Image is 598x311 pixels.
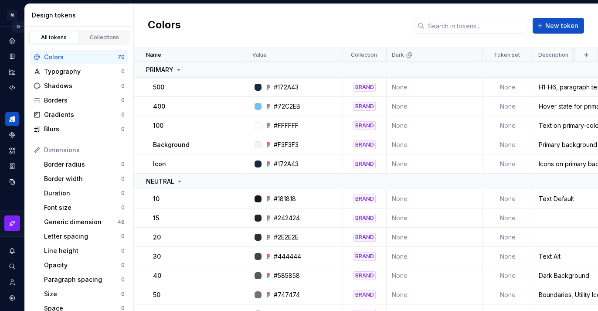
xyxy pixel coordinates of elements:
div: Gradients [44,110,121,119]
td: None [387,78,482,97]
a: Colors70 [30,50,128,64]
div: 70 [118,54,125,61]
div: Shadows [44,82,121,90]
a: Invite team [5,275,19,289]
div: 0 [121,233,125,240]
div: Borders [44,96,121,105]
td: None [482,154,533,174]
td: None [387,116,482,135]
div: #2E2E2E [274,233,299,242]
td: None [482,189,533,208]
a: Generic dimension48 [41,215,128,229]
p: 400 [153,102,165,111]
a: Border width0 [41,172,128,186]
div: 0 [121,97,125,104]
td: None [482,78,533,97]
div: #242424 [274,214,300,222]
button: Search ⌘K [5,260,19,273]
td: None [387,285,482,304]
div: 0 [121,290,125,297]
a: Analytics [5,65,19,79]
div: BRAND [353,140,376,149]
p: 40 [153,271,161,280]
div: #172A43 [274,83,299,92]
div: Blurs [44,125,121,133]
div: 48 [118,219,125,226]
p: Dark [392,51,404,58]
div: 0 [121,82,125,89]
div: Typography [44,67,121,76]
div: #585858 [274,271,300,280]
p: Name [146,51,161,58]
p: 50 [153,290,160,299]
button: Notifications [5,244,19,258]
a: Settings [5,291,19,305]
a: Border radius0 [41,157,128,171]
div: Line height [44,246,121,255]
a: Assets [5,144,19,157]
div: 0 [121,204,125,211]
input: Search in tokens... [425,18,527,34]
div: BRAND [353,83,376,92]
td: None [482,228,533,247]
div: #172A43 [274,160,299,168]
td: None [387,228,482,247]
p: Collection [351,51,377,58]
td: None [387,266,482,285]
a: Home [5,34,19,48]
p: Background [153,140,190,149]
p: 30 [153,252,161,261]
a: Code automation [5,81,19,95]
div: 0 [121,111,125,118]
p: PRIMARY [146,65,173,74]
div: #444444 [274,252,301,261]
a: Font size0 [41,201,128,215]
p: 10 [153,195,160,203]
p: Value [252,51,267,58]
td: None [482,208,533,228]
div: Duration [44,189,121,198]
a: Components [5,128,19,142]
div: Font size [44,203,121,212]
div: #72C2EB [274,102,300,111]
div: Dimensions [44,146,125,154]
div: 0 [121,161,125,168]
div: Letter spacing [44,232,121,241]
a: Paragraph spacing0 [41,273,128,287]
div: #747474 [274,290,300,299]
div: 0 [121,175,125,182]
a: Gradients0 [30,108,128,122]
div: 0 [121,68,125,75]
div: BRAND [353,290,376,299]
div: Size [44,290,121,298]
a: Letter spacing0 [41,229,128,243]
div: Colors [44,53,118,62]
div: M [7,10,17,21]
div: 0 [121,190,125,197]
a: Borders0 [30,93,128,107]
div: Design tokens [32,11,130,20]
td: None [387,208,482,228]
td: None [387,154,482,174]
td: None [482,247,533,266]
div: Opacity [44,261,121,270]
div: Storybook stories [5,159,19,173]
h2: Colors [148,18,181,34]
a: Documentation [5,49,19,63]
td: None [387,97,482,116]
div: Collections [83,34,126,41]
div: Border radius [44,160,121,169]
p: Token set [494,51,520,58]
td: None [387,135,482,154]
a: Opacity0 [41,258,128,272]
td: None [387,189,482,208]
a: Data sources [5,175,19,189]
